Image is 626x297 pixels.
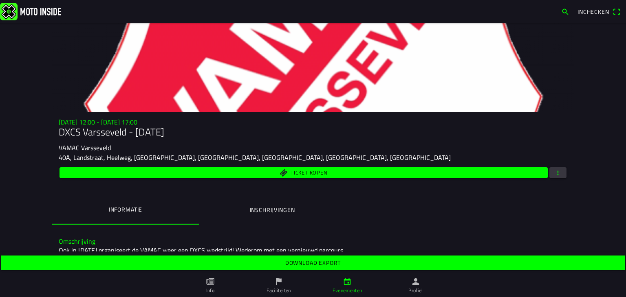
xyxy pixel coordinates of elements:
ion-label: Info [206,287,214,294]
ion-text: 40A, Landstraat, Heelweg, [GEOGRAPHIC_DATA], [GEOGRAPHIC_DATA], [GEOGRAPHIC_DATA], [GEOGRAPHIC_DA... [59,153,451,162]
span: Ticket kopen [291,170,327,175]
span: Inchecken [578,7,609,16]
ion-label: Informatie [109,205,142,214]
a: Incheckenqr scanner [573,4,624,18]
ion-label: Evenementen [333,287,362,294]
ion-icon: calendar [343,277,352,286]
ion-icon: paper [206,277,215,286]
ion-label: Profiel [408,287,423,294]
ion-button: Download export [1,256,625,270]
a: search [557,4,573,18]
ion-icon: person [411,277,420,286]
ion-icon: flag [274,277,283,286]
h3: Omschrijving [59,238,567,245]
h3: [DATE] 12:00 - [DATE] 17:00 [59,118,567,126]
ion-text: VAMAC Varsseveld [59,143,111,153]
ion-label: Inschrijvingen [250,205,295,214]
ion-label: Faciliteiten [267,287,291,294]
h1: DXCS Varsseveld - [DATE] [59,126,567,138]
